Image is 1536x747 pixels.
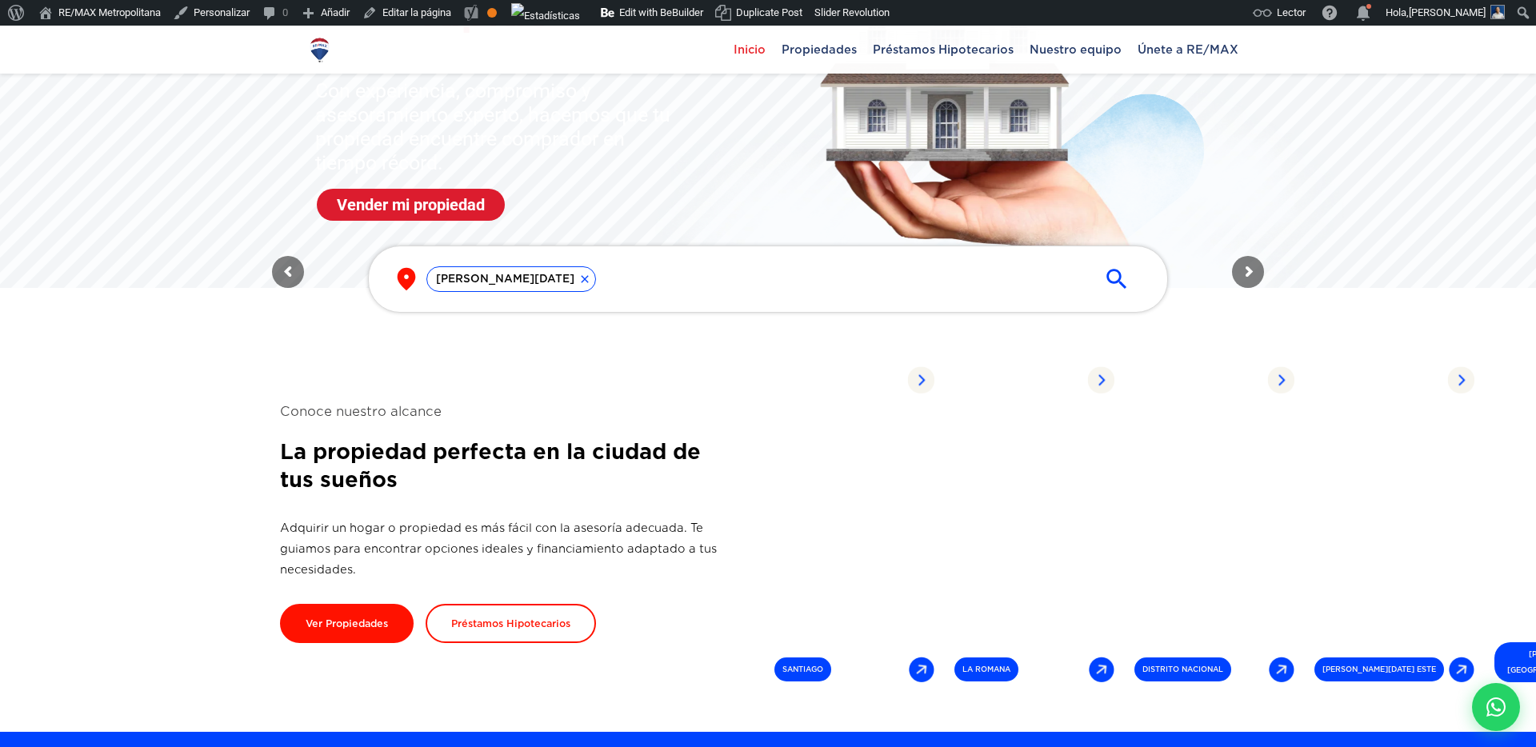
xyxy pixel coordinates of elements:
a: Nuestro equipo [1022,26,1130,74]
span: SANTIAGO [774,657,831,681]
span: [PERSON_NAME] [1409,6,1486,18]
span: DISTRITO NACIONAL [1134,657,1231,681]
img: Arrow Right [1449,657,1474,682]
img: Visitas de 48 horas. Haz clic para ver más estadísticas del sitio. [511,3,580,29]
span: Propiedades listadas [1314,362,1447,397]
img: Arrow Right [1089,657,1114,682]
img: Arrow Right [1447,366,1474,393]
a: Vender mi propiedad [317,189,505,221]
a: Propiedades listadas Arrow Right LA ROMANA Arrow Right [948,353,1121,692]
a: Ver Propiedades [280,604,414,643]
a: Propiedades [774,26,865,74]
span: Conoce nuestro alcance [280,401,728,421]
span: Préstamos Hipotecarios [865,38,1022,62]
a: Inicio [726,26,774,74]
span: [PERSON_NAME][DATE] ESTE [1314,657,1444,681]
div: 6 / 6 [948,353,1108,692]
span: Únete a RE/MAX [1130,38,1246,62]
span: Propiedades listadas [774,362,907,397]
img: Arrow Right [1267,366,1294,393]
img: Arrow Right [909,657,934,682]
a: Préstamos Hipotecarios [426,604,596,643]
span: Inicio [726,38,774,62]
img: Arrow Right [907,366,934,393]
img: Logo de REMAX [306,36,334,64]
span: Nuestro equipo [1022,38,1130,62]
span: Propiedades listadas [1134,362,1267,397]
a: Propiedades listadas Arrow Right SANTIAGO Arrow Right [768,353,941,692]
a: Propiedades listadas Arrow Right DISTRITO NACIONAL Arrow Right 30 Degress [1128,353,1301,692]
a: RE/MAX Metropolitana [306,26,334,74]
div: 2 / 6 [1308,353,1468,692]
sr7-txt: Con experiencia, compromiso y asesoramiento experto, hacemos que tu propiedad encuentre comprador... [315,79,682,175]
div: Aceptable [487,8,497,18]
h2: La propiedad perfecta en la ciudad de tus sueños [280,437,728,493]
span: Propiedades [774,38,865,62]
div: Haz clic para ver todas las ubicaciones seleccionadas [393,266,1143,292]
p: Adquirir un hogar o propiedad es más fácil con la asesoría adecuada. Te guiamos para encontrar op... [280,517,728,580]
div: [PERSON_NAME][DATE] [426,266,596,292]
div: 5 / 6 [768,353,928,692]
img: Arrow Right 30 Degress [1269,657,1294,682]
a: Únete a RE/MAX [1130,26,1246,74]
img: Arrow Right [1087,366,1114,393]
span: [PERSON_NAME][DATE] [427,271,583,287]
div: 1 / 6 [1128,353,1288,692]
span: LA ROMANA [954,657,1018,681]
span: Propiedades listadas [954,362,1087,397]
a: Propiedades listadas Arrow Right [PERSON_NAME][DATE] ESTE Arrow Right [1308,353,1481,692]
span: Slider Revolution [814,6,890,18]
a: Préstamos Hipotecarios [865,26,1022,74]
